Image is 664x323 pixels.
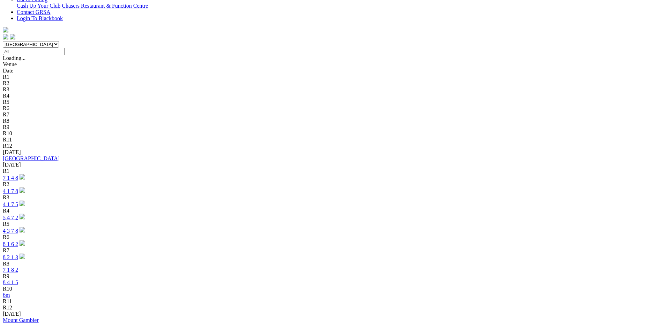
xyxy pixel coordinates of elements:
div: R8 [3,118,661,124]
div: R5 [3,99,661,105]
div: R6 [3,234,661,240]
input: Select date [3,48,65,55]
a: 7 1 4 8 [3,175,18,181]
div: [DATE] [3,311,661,317]
a: 8 2 1 3 [3,254,18,260]
img: play-circle.svg [20,214,25,220]
div: Date [3,68,661,74]
div: R8 [3,261,661,267]
a: 6m [3,292,10,298]
div: R7 [3,111,661,118]
a: Chasers Restaurant & Function Centre [62,3,148,9]
div: R1 [3,74,661,80]
div: R9 [3,273,661,279]
div: R10 [3,130,661,137]
div: R3 [3,194,661,201]
div: R2 [3,181,661,187]
img: facebook.svg [3,34,8,40]
a: 7 1 8 2 [3,267,18,273]
div: Venue [3,61,661,68]
a: Contact GRSA [17,9,50,15]
img: logo-grsa-white.png [3,27,8,33]
a: 4 1 7 8 [3,188,18,194]
a: 4 3 7 8 [3,228,18,234]
img: play-circle.svg [20,201,25,206]
img: play-circle.svg [20,254,25,259]
div: R7 [3,247,661,254]
a: Cash Up Your Club [17,3,60,9]
img: play-circle.svg [20,227,25,233]
div: R5 [3,221,661,227]
div: R1 [3,168,661,174]
div: R2 [3,80,661,86]
div: R12 [3,143,661,149]
img: twitter.svg [10,34,15,40]
div: R6 [3,105,661,111]
div: R10 [3,286,661,292]
div: R9 [3,124,661,130]
img: play-circle.svg [20,240,25,246]
a: Login To Blackbook [17,15,63,21]
img: play-circle.svg [20,187,25,193]
a: 8 4 1 5 [3,279,18,285]
div: [DATE] [3,162,661,168]
div: R11 [3,298,661,305]
a: [GEOGRAPHIC_DATA] [3,155,60,161]
img: play-circle.svg [20,174,25,180]
div: R12 [3,305,661,311]
div: Bar & Dining [17,3,661,9]
div: R4 [3,208,661,214]
a: Mount Gambier [3,317,39,323]
div: [DATE] [3,149,661,155]
a: 4 1 7 5 [3,201,18,207]
a: 8 1 6 2 [3,241,18,247]
div: R4 [3,93,661,99]
span: Loading... [3,55,25,61]
div: R3 [3,86,661,93]
a: 5 4 7 2 [3,215,18,221]
div: R11 [3,137,661,143]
